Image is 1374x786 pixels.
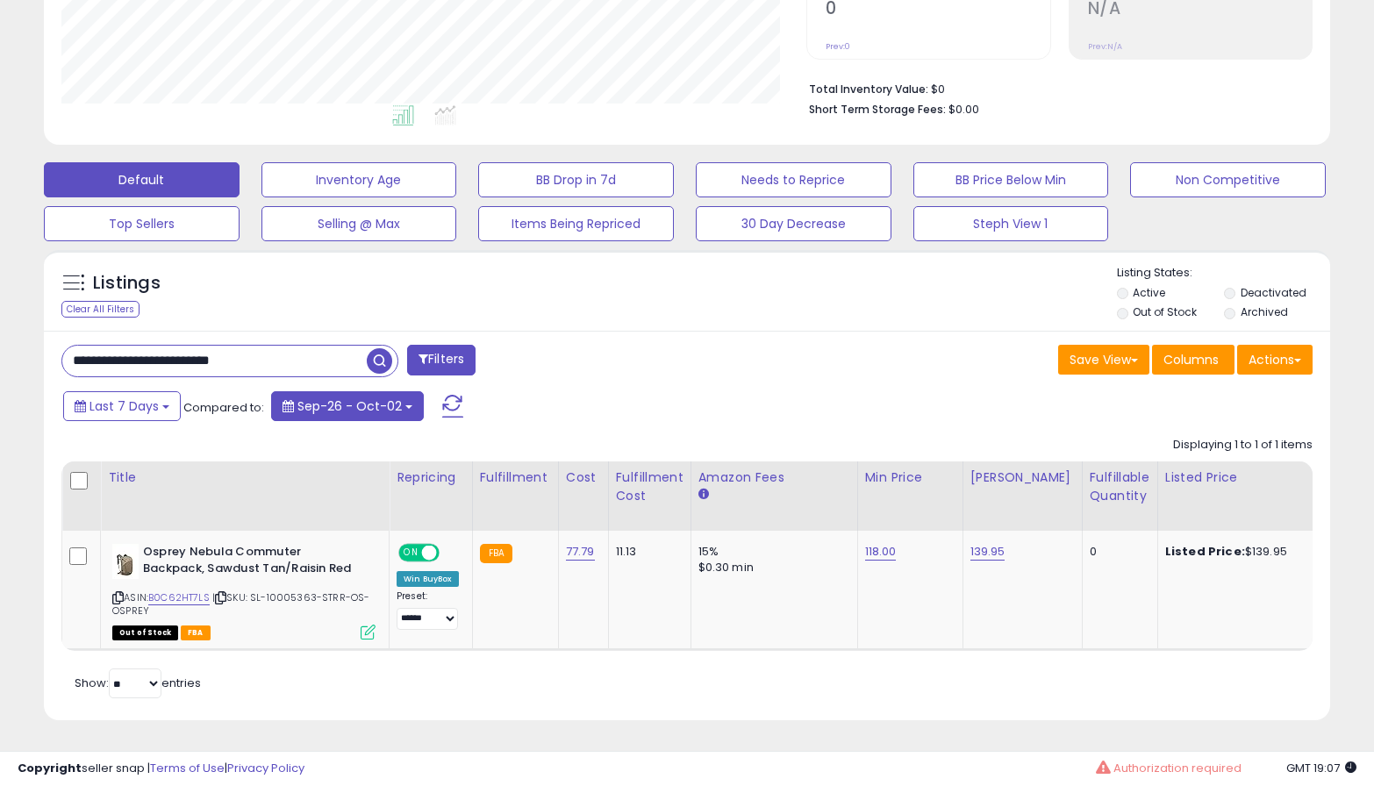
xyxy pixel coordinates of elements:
span: Show: entries [75,675,201,691]
a: Privacy Policy [227,760,304,776]
div: Cost [566,468,601,487]
button: Needs to Reprice [696,162,891,197]
button: Selling @ Max [261,206,457,241]
label: Deactivated [1241,285,1306,300]
img: 313WmzN124L._SL40_.jpg [112,544,139,579]
button: Non Competitive [1130,162,1326,197]
span: $0.00 [948,101,979,118]
div: Title [108,468,382,487]
button: Default [44,162,240,197]
div: Listed Price [1165,468,1317,487]
a: B0C62HT7LS [148,590,210,605]
div: Displaying 1 to 1 of 1 items [1173,437,1313,454]
small: Prev: 0 [826,41,850,52]
button: 30 Day Decrease [696,206,891,241]
label: Out of Stock [1133,304,1197,319]
div: Repricing [397,468,465,487]
span: Compared to: [183,399,264,416]
div: Amazon Fees [698,468,850,487]
div: Win BuyBox [397,571,459,587]
button: Steph View 1 [913,206,1109,241]
div: [PERSON_NAME] [970,468,1075,487]
strong: Copyright [18,760,82,776]
button: Last 7 Days [63,391,181,421]
a: 139.95 [970,543,1005,561]
button: Sep-26 - Oct-02 [271,391,424,421]
b: Listed Price: [1165,543,1245,560]
p: Listing States: [1117,265,1331,282]
div: $0.30 min [698,560,844,575]
b: Short Term Storage Fees: [809,102,946,117]
button: Items Being Repriced [478,206,674,241]
button: Inventory Age [261,162,457,197]
span: 2025-10-10 19:07 GMT [1286,760,1356,776]
span: | SKU: SL-10005363-STRR-OS-OSPREY [112,590,370,617]
span: Last 7 Days [89,397,159,415]
div: seller snap | | [18,761,304,777]
button: Filters [407,345,476,375]
a: 118.00 [865,543,897,561]
a: 77.79 [566,543,595,561]
small: Prev: N/A [1088,41,1122,52]
b: Total Inventory Value: [809,82,928,96]
small: Amazon Fees. [698,487,709,503]
div: $139.95 [1165,544,1311,560]
div: ASIN: [112,544,376,638]
button: Save View [1058,345,1149,375]
span: OFF [437,546,465,561]
button: BB Drop in 7d [478,162,674,197]
a: Terms of Use [150,760,225,776]
button: Columns [1152,345,1234,375]
div: Clear All Filters [61,301,140,318]
div: 11.13 [616,544,677,560]
b: Osprey Nebula Commuter Backpack, Sawdust Tan/Raisin Red [143,544,356,581]
button: Actions [1237,345,1313,375]
div: Min Price [865,468,955,487]
span: FBA [181,625,211,640]
h5: Listings [93,271,161,296]
label: Active [1133,285,1165,300]
button: Top Sellers [44,206,240,241]
label: Archived [1241,304,1288,319]
span: Sep-26 - Oct-02 [297,397,402,415]
small: FBA [480,544,512,563]
span: ON [400,546,422,561]
li: $0 [809,77,1299,98]
div: Fulfillment [480,468,551,487]
button: BB Price Below Min [913,162,1109,197]
div: Fulfillable Quantity [1090,468,1150,505]
div: Preset: [397,590,459,630]
div: Fulfillment Cost [616,468,683,505]
div: 15% [698,544,844,560]
span: Columns [1163,351,1219,368]
div: 0 [1090,544,1144,560]
span: All listings that are currently out of stock and unavailable for purchase on Amazon [112,625,178,640]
